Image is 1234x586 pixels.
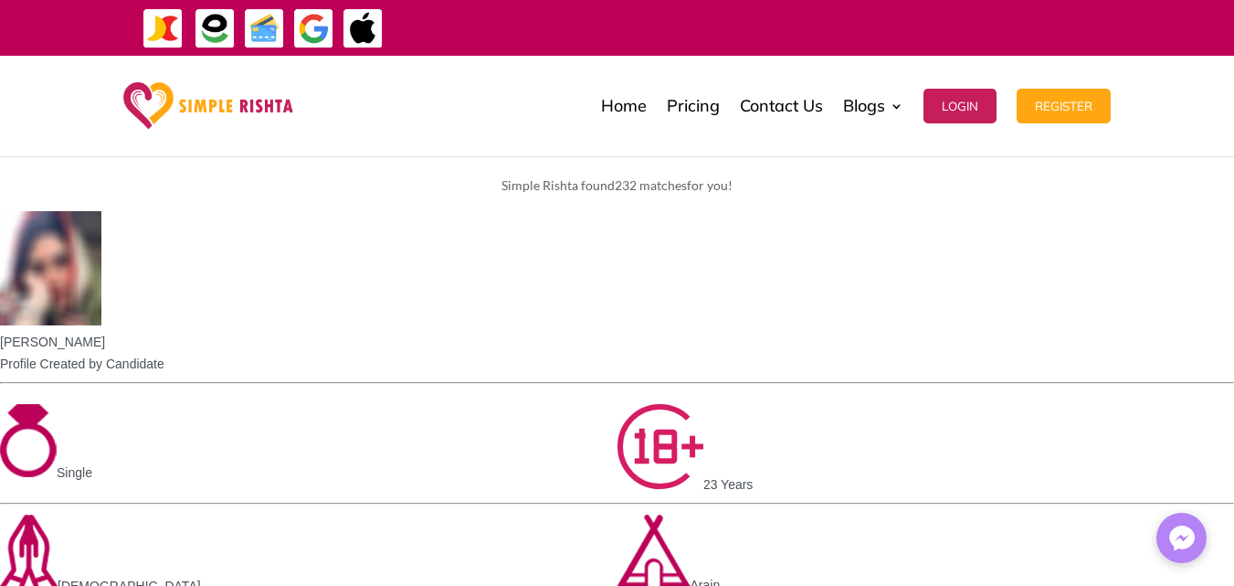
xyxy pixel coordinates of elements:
img: ApplePay-icon [343,8,384,49]
img: JazzCash-icon [142,8,184,49]
span: 23 Years [703,477,754,492]
a: Blogs [843,60,903,152]
img: Messenger [1164,520,1200,557]
a: Login [923,60,997,152]
a: Register [1017,60,1111,152]
a: Home [601,60,647,152]
button: Register [1017,89,1111,123]
span: Simple Rishta found for you! [501,177,733,193]
img: Credit Cards [244,8,285,49]
span: 232 matches [615,177,687,193]
a: Contact Us [740,60,823,152]
img: GooglePay-icon [293,8,334,49]
span: Single [57,465,92,480]
img: EasyPaisa-icon [195,8,236,49]
a: Pricing [667,60,720,152]
button: Login [923,89,997,123]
